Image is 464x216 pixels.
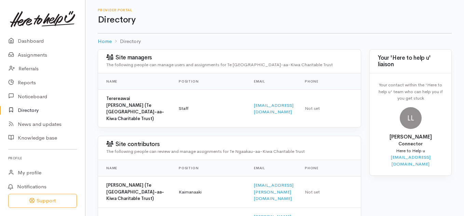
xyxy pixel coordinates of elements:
[106,54,353,61] h3: Site managers
[106,96,164,121] b: Terereawai [PERSON_NAME] (Te [GEOGRAPHIC_DATA]-aa-Kiwa Charitable Trust)
[299,73,361,90] th: Phone
[390,133,432,140] b: [PERSON_NAME]
[400,107,422,129] span: LL
[112,38,141,45] li: Directory
[106,182,164,201] b: [PERSON_NAME] (Te [GEOGRAPHIC_DATA]-aa-Kiwa Charitable Trust)
[173,176,248,208] td: Kaimanaaki
[299,160,361,176] th: Phone
[398,141,423,147] b: Connector
[248,73,299,90] th: Email
[254,182,294,201] a: [EMAIL_ADDRESS][PERSON_NAME][DOMAIN_NAME]
[248,160,299,176] th: Email
[98,8,452,12] h6: Provider Portal
[173,160,248,176] th: Position
[254,102,294,115] a: [EMAIL_ADDRESS][DOMAIN_NAME]
[98,33,452,49] nav: breadcrumb
[378,55,443,68] h3: Your 'Here to help u' liaison
[98,73,173,90] th: Name
[305,189,353,196] div: Not set
[8,154,77,163] h6: Profile
[98,38,112,45] a: Home
[98,15,452,25] h1: Directory
[106,62,333,68] span: The following people can manage users and assignments for Te [GEOGRAPHIC_DATA]-aa-Kiwa Charitable...
[305,105,353,112] div: Not set
[378,82,443,102] p: Your contact within the 'Here to help u' team who can help you if you get stuck
[98,160,173,176] th: Name
[173,90,248,128] td: Staff
[173,73,248,90] th: Position
[396,148,425,154] span: Here to Help u
[8,194,77,208] button: Support
[106,141,353,148] h3: Site contributors
[391,154,431,167] a: [EMAIL_ADDRESS][DOMAIN_NAME]
[106,148,305,154] span: The following people can review and manage assignments for Te Ngaakau-aa-Kiwa Charitable Trust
